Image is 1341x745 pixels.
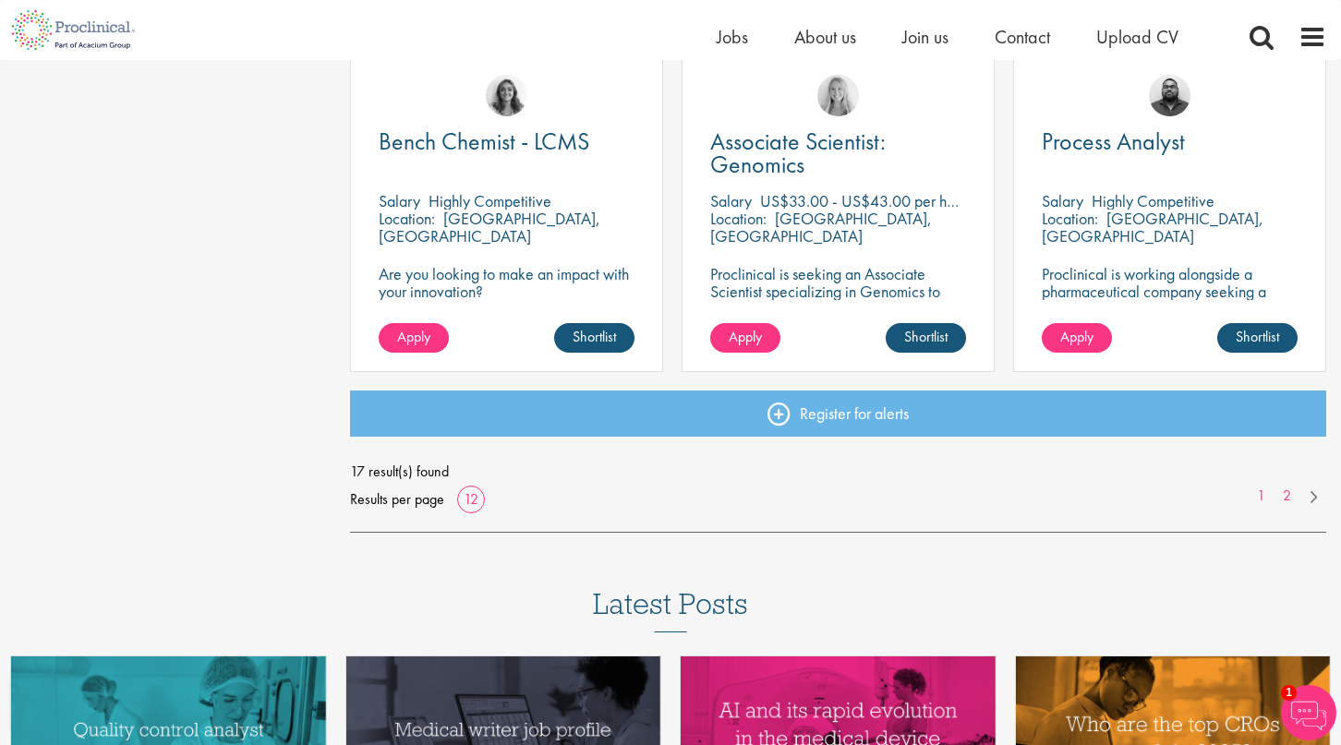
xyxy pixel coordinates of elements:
a: Register for alerts [350,391,1327,437]
a: 1 [1248,486,1275,507]
a: Apply [710,323,780,353]
p: Highly Competitive [1092,190,1214,211]
span: Apply [729,327,762,346]
span: Associate Scientist: Genomics [710,126,886,180]
span: 1 [1281,685,1297,701]
img: Ashley Bennett [1149,75,1190,116]
span: Apply [1060,327,1093,346]
a: Shortlist [886,323,966,353]
img: Shannon Briggs [817,75,859,116]
a: Shortlist [554,323,634,353]
p: US$33.00 - US$43.00 per hour [760,190,967,211]
a: 2 [1274,486,1300,507]
a: Shortlist [1217,323,1298,353]
a: Join us [902,25,948,49]
a: Bench Chemist - LCMS [379,130,634,153]
a: Associate Scientist: Genomics [710,130,966,176]
a: Apply [379,323,449,353]
a: Contact [995,25,1050,49]
a: Upload CV [1096,25,1178,49]
span: Bench Chemist - LCMS [379,126,589,157]
img: Chatbot [1281,685,1336,740]
a: About us [794,25,856,49]
p: Highly Competitive [429,190,551,211]
span: Salary [379,190,420,211]
span: Salary [1042,190,1083,211]
p: [GEOGRAPHIC_DATA], [GEOGRAPHIC_DATA] [710,208,932,246]
p: Proclinical is seeking an Associate Scientist specializing in Genomics to join a dynamic team in ... [710,265,966,353]
a: 12 [457,489,485,509]
span: 17 result(s) found [350,458,1327,486]
p: Are you looking to make an impact with your innovation? [379,265,634,300]
a: Apply [1042,323,1112,353]
a: Jobs [717,25,748,49]
p: [GEOGRAPHIC_DATA], [GEOGRAPHIC_DATA] [379,208,600,246]
span: Location: [710,208,767,229]
span: Results per page [350,486,444,513]
a: Process Analyst [1042,130,1298,153]
span: Salary [710,190,752,211]
span: Location: [379,208,435,229]
span: Location: [1042,208,1098,229]
span: Process Analyst [1042,126,1185,157]
img: Jackie Cerchio [486,75,527,116]
span: Apply [397,327,430,346]
p: [GEOGRAPHIC_DATA], [GEOGRAPHIC_DATA] [1042,208,1263,246]
h3: Latest Posts [593,588,748,632]
p: Proclinical is working alongside a pharmaceutical company seeking a Process Analyst to join their... [1042,265,1298,335]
